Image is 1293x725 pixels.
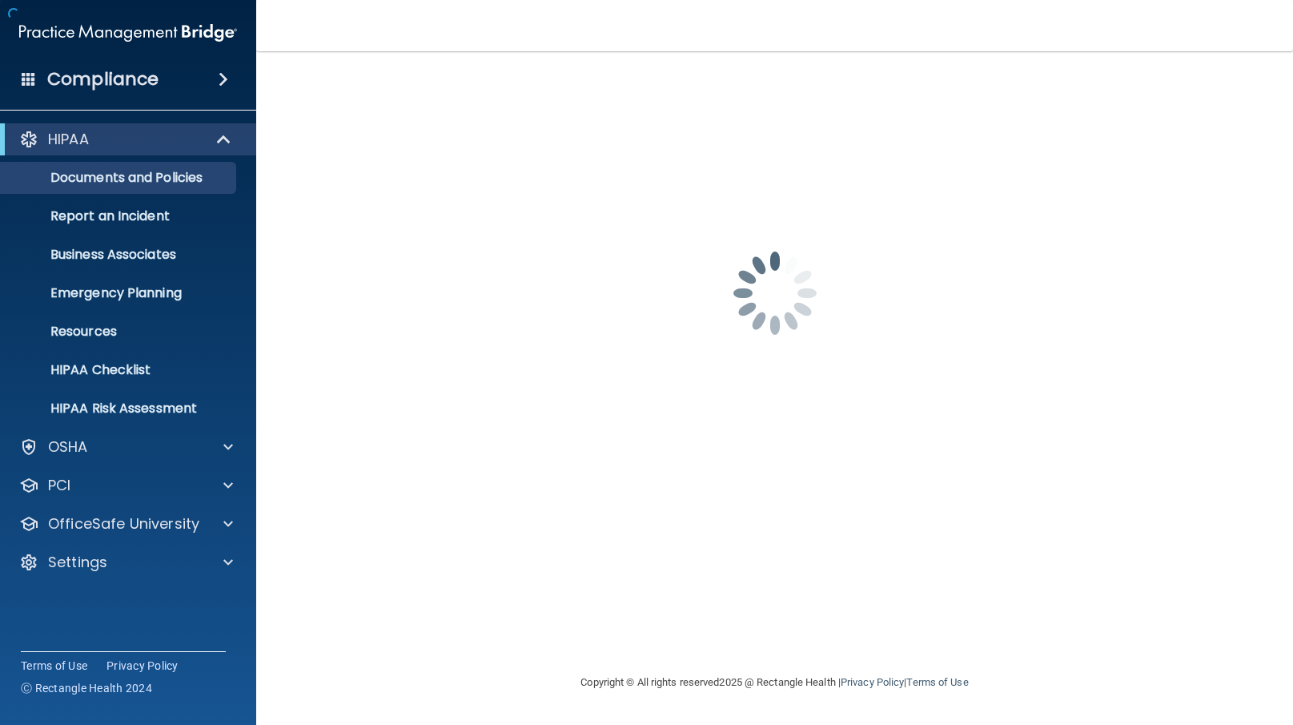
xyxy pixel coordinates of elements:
p: HIPAA Checklist [10,362,229,378]
p: Documents and Policies [10,170,229,186]
a: Terms of Use [21,658,87,674]
span: Ⓒ Rectangle Health 2024 [21,680,152,696]
p: Resources [10,324,229,340]
p: HIPAA Risk Assessment [10,401,229,417]
div: Copyright © All rights reserved 2025 @ Rectangle Health | | [483,657,1067,708]
h4: Compliance [47,68,159,91]
p: Business Associates [10,247,229,263]
p: HIPAA [48,130,89,149]
img: PMB logo [19,17,237,49]
p: PCI [48,476,70,495]
p: Emergency Planning [10,285,229,301]
p: OfficeSafe University [48,514,199,534]
p: Report an Incident [10,208,229,224]
a: Terms of Use [906,676,968,688]
a: PCI [19,476,233,495]
a: OfficeSafe University [19,514,233,534]
p: OSHA [48,437,88,457]
p: Settings [48,553,107,572]
a: HIPAA [19,130,232,149]
a: Privacy Policy [106,658,179,674]
a: Settings [19,553,233,572]
img: spinner.e123f6fc.gif [695,213,855,373]
a: Privacy Policy [841,676,904,688]
a: OSHA [19,437,233,457]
